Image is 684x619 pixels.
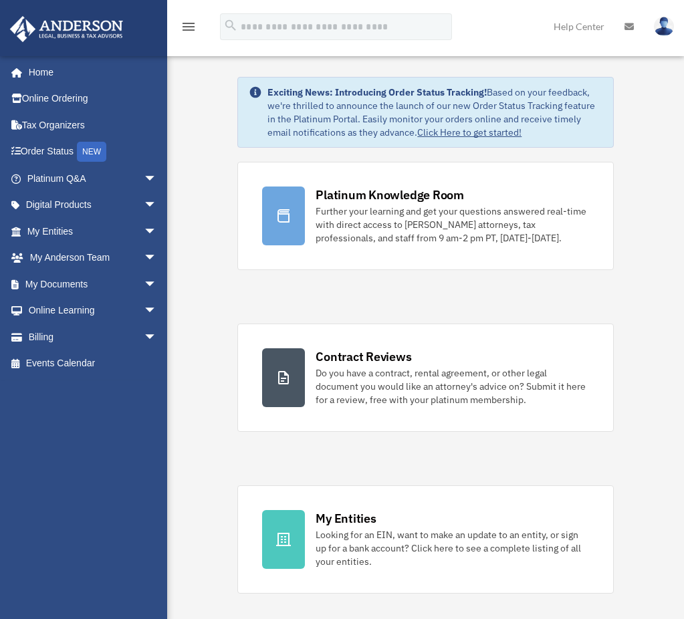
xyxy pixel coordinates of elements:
a: My Documentsarrow_drop_down [9,271,177,297]
div: My Entities [316,510,376,527]
strong: Exciting News: Introducing Order Status Tracking! [267,86,487,98]
a: Click Here to get started! [417,126,522,138]
a: Order StatusNEW [9,138,177,166]
div: Contract Reviews [316,348,411,365]
a: menu [181,23,197,35]
div: Further your learning and get your questions answered real-time with direct access to [PERSON_NAM... [316,205,588,245]
span: arrow_drop_down [144,165,170,193]
a: My Entitiesarrow_drop_down [9,218,177,245]
a: Contract Reviews Do you have a contract, rental agreement, or other legal document you would like... [237,324,613,432]
i: menu [181,19,197,35]
span: arrow_drop_down [144,192,170,219]
a: Online Learningarrow_drop_down [9,297,177,324]
a: Tax Organizers [9,112,177,138]
img: User Pic [654,17,674,36]
a: Online Ordering [9,86,177,112]
span: arrow_drop_down [144,271,170,298]
div: Do you have a contract, rental agreement, or other legal document you would like an attorney's ad... [316,366,588,406]
div: Platinum Knowledge Room [316,187,464,203]
a: Platinum Knowledge Room Further your learning and get your questions answered real-time with dire... [237,162,613,270]
span: arrow_drop_down [144,297,170,325]
i: search [223,18,238,33]
span: arrow_drop_down [144,245,170,272]
span: arrow_drop_down [144,324,170,351]
span: arrow_drop_down [144,218,170,245]
img: Anderson Advisors Platinum Portal [6,16,127,42]
a: My Anderson Teamarrow_drop_down [9,245,177,271]
a: Events Calendar [9,350,177,377]
a: Home [9,59,170,86]
div: Looking for an EIN, want to make an update to an entity, or sign up for a bank account? Click her... [316,528,588,568]
a: My Entities Looking for an EIN, want to make an update to an entity, or sign up for a bank accoun... [237,485,613,594]
a: Platinum Q&Aarrow_drop_down [9,165,177,192]
a: Digital Productsarrow_drop_down [9,192,177,219]
div: Based on your feedback, we're thrilled to announce the launch of our new Order Status Tracking fe... [267,86,602,139]
div: NEW [77,142,106,162]
a: Billingarrow_drop_down [9,324,177,350]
